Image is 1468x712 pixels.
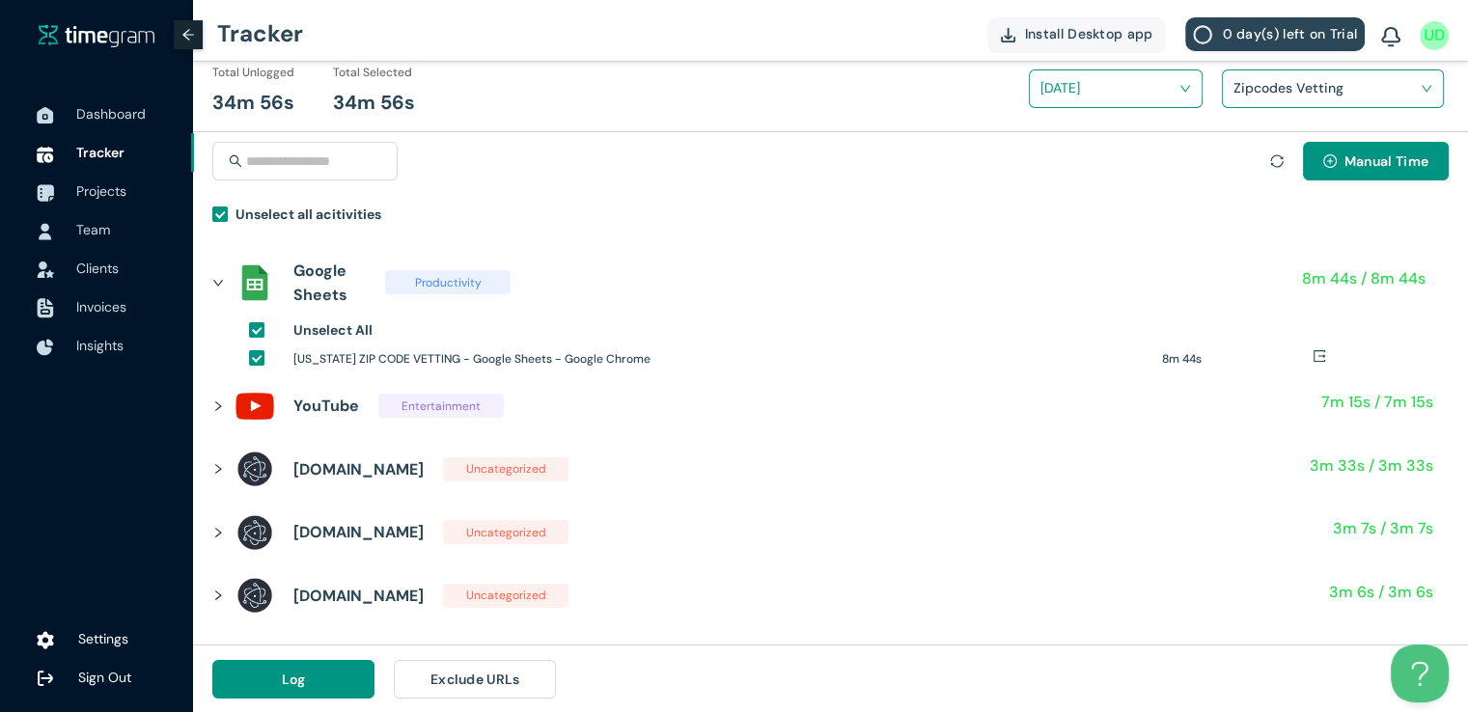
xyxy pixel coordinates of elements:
h1: 3m 4s / 3m 4s [1329,643,1433,667]
span: Sign Out [78,669,131,686]
span: arrow-left [181,28,195,41]
img: DashboardIcon [37,107,54,124]
h1: Zipcodes Vetting [1233,73,1460,102]
span: Entertainment [378,394,504,418]
span: Projects [76,182,126,200]
h1: Google Sheets [293,259,366,307]
img: UserIcon [1420,21,1449,50]
span: plus-circle [1323,154,1337,170]
img: InsightsIcon [37,339,54,356]
span: search [229,154,242,168]
img: assets%2Ficons%2Felectron-logo.png [235,513,274,552]
img: BellIcon [1381,27,1400,48]
span: Clients [76,260,119,277]
span: right [212,463,224,475]
button: plus-circleManual Time [1303,142,1449,180]
h1: [DOMAIN_NAME] [293,457,424,481]
img: assets%2Ficons%2Felectron-logo.png [235,576,274,615]
button: Install Desktop app [987,17,1167,51]
img: DownloadApp [1001,28,1015,42]
span: right [212,277,224,288]
h1: 3m 7s / 3m 7s [1333,516,1433,540]
img: ProjectIcon [37,184,54,202]
a: timegram [39,23,154,47]
h1: 7m 15s / 7m 15s [1321,390,1433,414]
span: sync [1270,154,1284,168]
h1: 3m 6s / 3m 6s [1329,580,1433,604]
img: assets%2Ficons%2Ficons8-gmail-240.png [235,640,274,678]
span: Manual Time [1344,151,1428,172]
h1: Tracker [217,5,303,63]
span: Log [282,669,306,690]
span: Uncategorized [443,457,568,481]
button: 0 day(s) left on Trial [1185,17,1365,51]
img: TimeTrackerIcon [37,146,54,163]
h1: 34m 56s [333,88,415,118]
span: Uncategorized [443,520,568,544]
h1: 8m 44s [1162,350,1313,369]
span: Tracker [76,144,125,161]
img: assets%2Ficons%2Felectron-logo.png [235,450,274,488]
img: UserIcon [37,223,54,240]
span: Settings [78,630,128,647]
span: 0 day(s) left on Trial [1222,23,1357,44]
span: Dashboard [76,105,146,123]
img: timegram [39,24,154,47]
img: InvoiceIcon [37,298,54,318]
span: Productivity [385,270,511,294]
button: Log [212,660,374,698]
h1: Total Unlogged [212,64,294,82]
h1: 34m 56s [212,88,294,118]
span: right [212,589,224,601]
h1: 8m 44s / 8m 44s [1302,266,1426,290]
h1: Unselect All [293,319,373,341]
span: Team [76,221,110,238]
iframe: Toggle Customer Support [1391,644,1449,702]
h1: [DOMAIN_NAME] [293,520,424,544]
h1: Unselect all acitivities [235,204,381,225]
img: settings.78e04af822cf15d41b38c81147b09f22.svg [37,631,54,650]
span: Invoices [76,298,126,315]
span: Exclude URLs [430,669,520,690]
span: right [212,527,224,538]
span: Uncategorized [443,584,568,608]
span: Install Desktop app [1025,23,1153,44]
span: export [1313,349,1326,363]
img: InvoiceIcon [37,261,54,278]
img: assets%2Ficons%2Fyoutube_updated.png [235,387,274,425]
span: right [212,400,224,412]
h1: [US_STATE] ZIP CODE VETTING - Google Sheets - Google Chrome [293,350,1148,369]
img: logOut.ca60ddd252d7bab9102ea2608abe0238.svg [37,670,54,687]
img: assets%2Ficons%2Fsheets_official.png [235,263,274,302]
h1: 3m 33s / 3m 33s [1310,453,1433,478]
h1: Total Selected [333,64,412,82]
button: Exclude URLs [394,660,556,698]
h1: YouTube [293,394,359,418]
span: Insights [76,337,124,354]
h1: [DOMAIN_NAME] [293,584,424,608]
